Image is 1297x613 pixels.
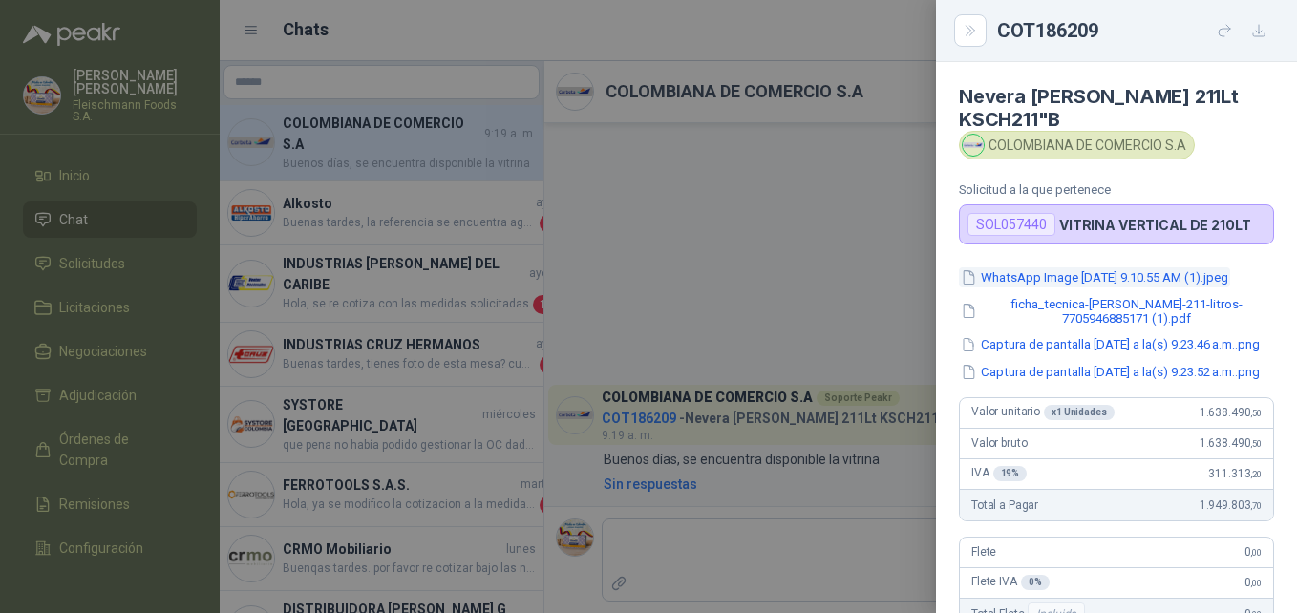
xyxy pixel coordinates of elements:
[959,131,1195,159] div: COLOMBIANA DE COMERCIO S.A
[971,436,1027,450] span: Valor bruto
[971,405,1115,420] span: Valor unitario
[971,466,1027,481] span: IVA
[959,182,1274,197] p: Solicitud a la que pertenece
[1250,469,1262,479] span: ,20
[959,295,1274,328] button: ficha_tecnica-[PERSON_NAME]-211-litros-7705946885171 (1).pdf
[1250,547,1262,558] span: ,00
[1200,498,1262,512] span: 1.949.803
[1250,500,1262,511] span: ,70
[959,267,1230,287] button: WhatsApp Image [DATE] 9.10.55 AM (1).jpeg
[1208,467,1262,480] span: 311.313
[1250,408,1262,418] span: ,50
[1250,578,1262,588] span: ,00
[1021,575,1050,590] div: 0 %
[959,362,1262,382] button: Captura de pantalla [DATE] a la(s) 9.23.52 a.m..png
[959,19,982,42] button: Close
[1200,436,1262,450] span: 1.638.490
[971,498,1038,512] span: Total a Pagar
[1059,217,1251,233] p: VITRINA VERTICAL DE 210LT
[1200,406,1262,419] span: 1.638.490
[1244,545,1262,559] span: 0
[971,575,1050,590] span: Flete IVA
[1044,405,1115,420] div: x 1 Unidades
[963,135,984,156] img: Company Logo
[967,213,1055,236] div: SOL057440
[1250,438,1262,449] span: ,50
[1244,576,1262,589] span: 0
[959,85,1274,131] h4: Nevera [PERSON_NAME] 211Lt KSCH211"B
[959,335,1262,355] button: Captura de pantalla [DATE] a la(s) 9.23.46 a.m..png
[997,15,1274,46] div: COT186209
[971,545,996,559] span: Flete
[993,466,1028,481] div: 19 %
